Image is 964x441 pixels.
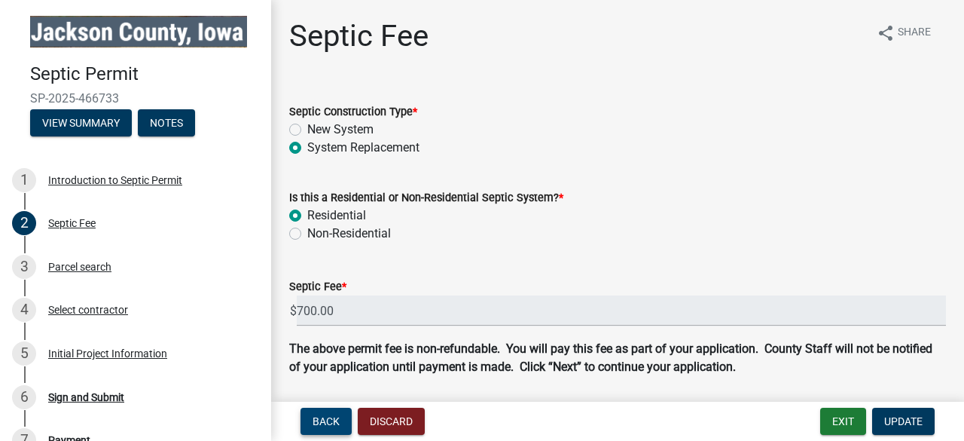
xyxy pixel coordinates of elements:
div: 1 [12,168,36,192]
div: 6 [12,385,36,409]
button: Discard [358,408,425,435]
strong: The above permit fee is non-refundable. You will pay this fee as part of your application. County... [289,341,932,374]
button: shareShare [865,18,943,47]
div: 4 [12,298,36,322]
div: Sign and Submit [48,392,124,403]
button: Update [872,408,935,435]
div: 2 [12,211,36,235]
wm-modal-confirm: Summary [30,118,132,130]
span: $ [289,296,297,326]
label: New System [307,121,374,139]
label: Is this a Residential or Non-Residential Septic System? [289,193,563,204]
div: 3 [12,255,36,279]
h4: Septic Permit [30,63,259,85]
div: 5 [12,341,36,366]
span: SP-2025-466733 [30,91,241,106]
div: Introduction to Septic Permit [48,175,182,185]
div: Septic Fee [48,218,96,228]
span: Share [898,24,931,42]
wm-modal-confirm: Notes [138,118,195,130]
span: Back [313,415,340,427]
label: System Replacement [307,139,419,157]
i: share [877,24,895,42]
h1: Septic Fee [289,18,429,54]
label: Residential [307,207,366,225]
div: Select contractor [48,305,128,315]
button: Exit [820,408,866,435]
button: Notes [138,109,195,136]
button: Back [300,408,352,435]
div: Parcel search [48,262,111,272]
label: Septic Construction Type [289,107,417,118]
div: Initial Project Information [48,348,167,359]
span: Update [884,415,923,427]
button: View Summary [30,109,132,136]
label: Non-Residential [307,225,391,243]
label: Septic Fee [289,282,346,292]
img: Jackson County, Iowa [30,16,247,47]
